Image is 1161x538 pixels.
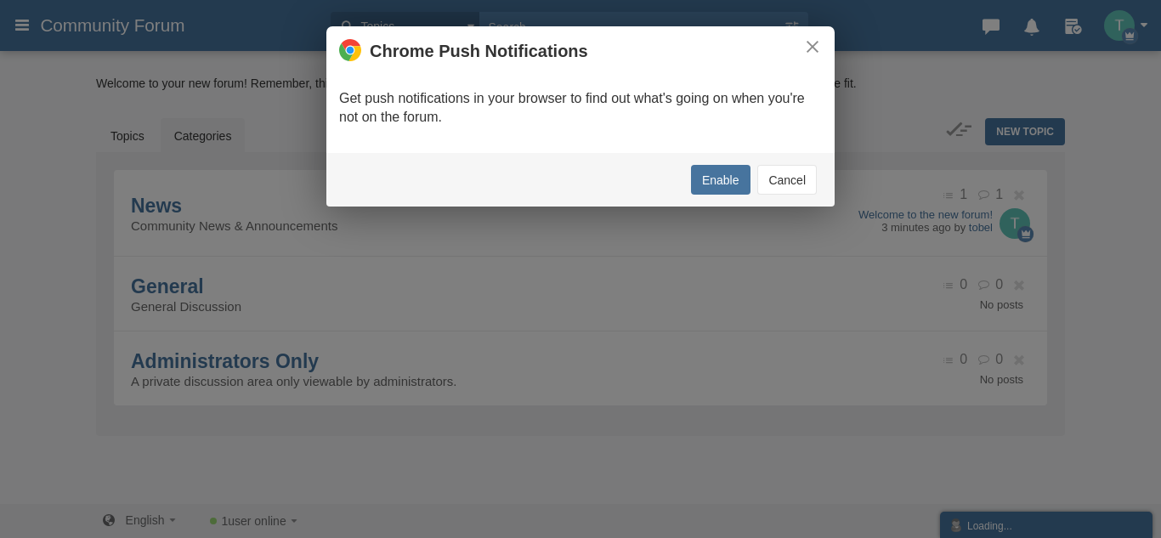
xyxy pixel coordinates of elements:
[439,42,588,60] span: Push Notifications
[803,37,822,56] button: ×
[691,165,750,195] button: Enable
[339,89,822,128] p: Get push notifications in your browser to find out what's going on when you're not on the forum.
[370,42,434,60] span: Chrome
[757,165,817,195] button: Cancel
